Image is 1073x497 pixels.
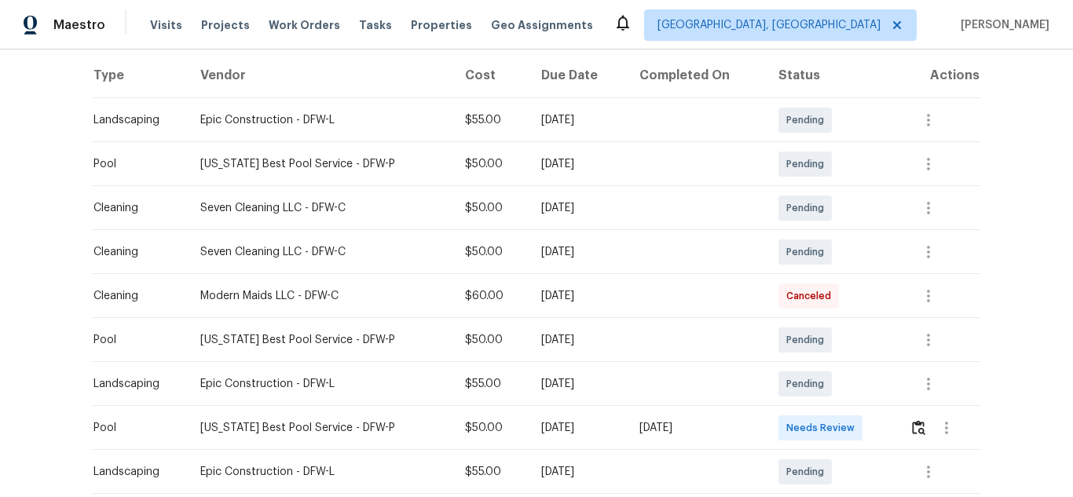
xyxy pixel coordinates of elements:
[465,420,516,436] div: $50.00
[912,420,925,435] img: Review Icon
[529,54,627,98] th: Due Date
[411,17,472,33] span: Properties
[786,376,830,392] span: Pending
[93,376,175,392] div: Landscaping
[954,17,1049,33] span: [PERSON_NAME]
[200,112,440,128] div: Epic Construction - DFW-L
[465,112,516,128] div: $55.00
[465,156,516,172] div: $50.00
[541,200,614,216] div: [DATE]
[359,20,392,31] span: Tasks
[53,17,105,33] span: Maestro
[465,376,516,392] div: $55.00
[93,244,175,260] div: Cleaning
[465,332,516,348] div: $50.00
[786,200,830,216] span: Pending
[465,244,516,260] div: $50.00
[188,54,452,98] th: Vendor
[786,244,830,260] span: Pending
[93,54,188,98] th: Type
[541,332,614,348] div: [DATE]
[200,376,440,392] div: Epic Construction - DFW-L
[93,420,175,436] div: Pool
[200,420,440,436] div: [US_STATE] Best Pool Service - DFW-P
[541,112,614,128] div: [DATE]
[491,17,593,33] span: Geo Assignments
[786,420,861,436] span: Needs Review
[786,156,830,172] span: Pending
[541,376,614,392] div: [DATE]
[541,156,614,172] div: [DATE]
[93,200,175,216] div: Cleaning
[541,420,614,436] div: [DATE]
[269,17,340,33] span: Work Orders
[786,112,830,128] span: Pending
[150,17,182,33] span: Visits
[541,244,614,260] div: [DATE]
[200,332,440,348] div: [US_STATE] Best Pool Service - DFW-P
[200,464,440,480] div: Epic Construction - DFW-L
[627,54,766,98] th: Completed On
[452,54,529,98] th: Cost
[657,17,881,33] span: [GEOGRAPHIC_DATA], [GEOGRAPHIC_DATA]
[541,288,614,304] div: [DATE]
[639,420,753,436] div: [DATE]
[465,464,516,480] div: $55.00
[786,464,830,480] span: Pending
[201,17,250,33] span: Projects
[465,288,516,304] div: $60.00
[93,288,175,304] div: Cleaning
[766,54,897,98] th: Status
[200,156,440,172] div: [US_STATE] Best Pool Service - DFW-P
[93,112,175,128] div: Landscaping
[200,244,440,260] div: Seven Cleaning LLC - DFW-C
[93,156,175,172] div: Pool
[541,464,614,480] div: [DATE]
[786,288,837,304] span: Canceled
[465,200,516,216] div: $50.00
[93,332,175,348] div: Pool
[93,464,175,480] div: Landscaping
[786,332,830,348] span: Pending
[910,409,928,447] button: Review Icon
[200,288,440,304] div: Modern Maids LLC - DFW-C
[897,54,980,98] th: Actions
[200,200,440,216] div: Seven Cleaning LLC - DFW-C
